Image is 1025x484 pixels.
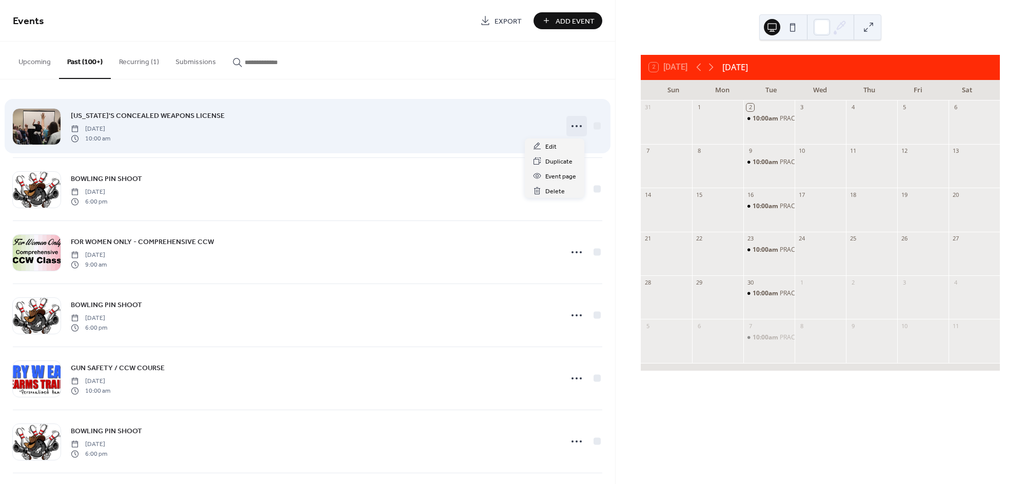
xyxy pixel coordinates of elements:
span: 6:00 pm [71,197,107,206]
span: [DATE] [71,440,107,449]
a: BOWLING PIN SHOOT [71,299,142,311]
div: 16 [746,191,754,198]
a: FOR WOMEN ONLY - COMPREHENSIVE CCW [71,236,214,248]
div: 6 [952,104,959,111]
div: 2 [849,278,857,286]
div: 18 [849,191,857,198]
div: PRACTICAL TACTICAL [780,114,841,123]
div: [DATE] [722,61,748,73]
a: BOWLING PIN SHOOT [71,425,142,437]
div: 31 [644,104,652,111]
span: 10:00am [753,333,780,342]
div: 1 [695,104,703,111]
div: 2 [746,104,754,111]
span: 6:00 pm [71,449,107,458]
div: 4 [849,104,857,111]
div: 5 [900,104,908,111]
div: Sun [649,80,698,100]
div: 20 [952,191,959,198]
span: Edit [545,142,557,152]
div: PRACTICAL TACTICAL [780,333,841,342]
div: Tue [747,80,796,100]
div: PRACTICAL TACTICAL [743,333,795,342]
div: 9 [746,147,754,155]
div: 12 [900,147,908,155]
div: 4 [952,278,959,286]
div: PRACTICAL TACTICAL [743,114,795,123]
span: [DATE] [71,377,110,386]
div: 11 [849,147,857,155]
span: FOR WOMEN ONLY - COMPREHENSIVE CCW [71,237,214,248]
span: 10:00am [753,246,780,254]
div: 27 [952,235,959,243]
div: 26 [900,235,908,243]
span: BOWLING PIN SHOOT [71,174,142,185]
span: Events [13,11,44,31]
div: 25 [849,235,857,243]
div: Thu [845,80,894,100]
div: 13 [952,147,959,155]
div: 22 [695,235,703,243]
a: Export [472,12,529,29]
button: Upcoming [10,42,59,78]
div: PRACTICAL TACTICAL [780,202,841,211]
div: Wed [796,80,844,100]
span: Delete [545,186,565,197]
div: PRACTICAL TACTICAL [743,289,795,298]
span: 6:00 pm [71,323,107,332]
div: 15 [695,191,703,198]
div: 11 [952,322,959,330]
div: 7 [746,322,754,330]
div: 30 [746,278,754,286]
span: [DATE] [71,314,107,323]
span: [DATE] [71,251,107,260]
span: GUN SAFETY / CCW COURSE [71,363,165,374]
span: 10:00am [753,158,780,167]
div: 9 [849,322,857,330]
span: [DATE] [71,188,107,197]
button: Recurring (1) [111,42,167,78]
div: 8 [798,322,805,330]
span: 10:00 am [71,134,110,143]
div: PRACTICAL TACTICAL [743,202,795,211]
div: 10 [798,147,805,155]
span: [US_STATE]'S CONCEALED WEAPONS LICENSE [71,111,225,122]
div: PRACTICAL TACTICAL [780,158,841,167]
a: BOWLING PIN SHOOT [71,173,142,185]
div: Fri [894,80,942,100]
span: BOWLING PIN SHOOT [71,300,142,311]
span: 10:00am [753,289,780,298]
span: 10:00am [753,202,780,211]
div: 24 [798,235,805,243]
span: 10:00am [753,114,780,123]
a: GUN SAFETY / CCW COURSE [71,362,165,374]
div: 21 [644,235,652,243]
a: [US_STATE]'S CONCEALED WEAPONS LICENSE [71,110,225,122]
div: 28 [644,278,652,286]
span: Event page [545,171,576,182]
span: 9:00 am [71,260,107,269]
span: Duplicate [545,156,573,167]
div: 5 [644,322,652,330]
button: Past (100+) [59,42,111,79]
div: PRACTICAL TACTICAL [743,246,795,254]
span: BOWLING PIN SHOOT [71,426,142,437]
div: 10 [900,322,908,330]
div: 3 [798,104,805,111]
div: 1 [798,278,805,286]
div: 3 [900,278,908,286]
div: PRACTICAL TACTICAL [780,246,841,254]
div: 19 [900,191,908,198]
div: PRACTICAL TACTICAL [743,158,795,167]
div: 23 [746,235,754,243]
span: [DATE] [71,125,110,134]
span: Export [495,16,522,27]
div: Mon [698,80,746,100]
button: Submissions [167,42,224,78]
div: 7 [644,147,652,155]
button: Add Event [534,12,602,29]
div: 17 [798,191,805,198]
div: 8 [695,147,703,155]
div: PRACTICAL TACTICAL [780,289,841,298]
